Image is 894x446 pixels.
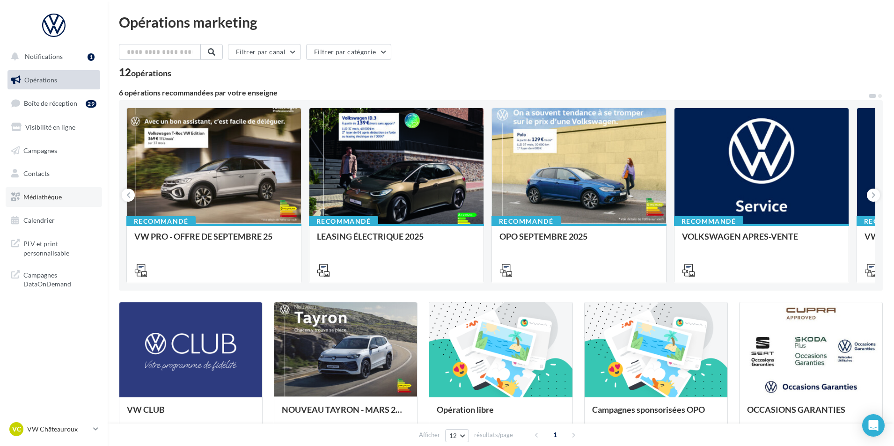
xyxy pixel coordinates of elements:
span: Boîte de réception [24,99,77,107]
div: VW PRO - OFFRE DE SEPTEMBRE 25 [134,232,293,250]
button: Filtrer par catégorie [306,44,391,60]
div: 6 opérations recommandées par votre enseigne [119,89,868,96]
span: PLV et print personnalisable [23,237,96,257]
div: NOUVEAU TAYRON - MARS 2025 [282,405,410,424]
div: VW CLUB [127,405,255,424]
a: Contacts [6,164,102,183]
a: Calendrier [6,211,102,230]
div: Campagnes sponsorisées OPO [592,405,720,424]
span: Calendrier [23,216,55,224]
div: Opérations marketing [119,15,883,29]
a: Opérations [6,70,102,90]
span: VC [12,424,21,434]
div: Open Intercom Messenger [862,414,885,437]
span: Contacts [23,169,50,177]
div: OCCASIONS GARANTIES [747,405,875,424]
span: résultats/page [474,431,513,439]
span: Campagnes [23,146,57,154]
span: Visibilité en ligne [25,123,75,131]
span: Médiathèque [23,193,62,201]
div: Recommandé [126,216,196,227]
div: LEASING ÉLECTRIQUE 2025 [317,232,476,250]
span: Campagnes DataOnDemand [23,269,96,289]
div: OPO SEPTEMBRE 2025 [499,232,659,250]
a: PLV et print personnalisable [6,234,102,261]
span: 12 [449,432,457,439]
div: Recommandé [309,216,378,227]
a: Médiathèque [6,187,102,207]
div: opérations [131,69,171,77]
p: VW Châteauroux [27,424,89,434]
a: Boîte de réception29 [6,93,102,113]
div: VOLKSWAGEN APRES-VENTE [682,232,841,250]
div: Opération libre [437,405,564,424]
div: Recommandé [674,216,743,227]
div: 29 [86,100,96,108]
a: VC VW Châteauroux [7,420,100,438]
button: 12 [445,429,469,442]
button: Filtrer par canal [228,44,301,60]
span: Opérations [24,76,57,84]
span: Notifications [25,52,63,60]
a: Campagnes DataOnDemand [6,265,102,292]
button: Notifications 1 [6,47,98,66]
span: 1 [548,427,563,442]
div: 1 [88,53,95,61]
a: Campagnes [6,141,102,161]
span: Afficher [419,431,440,439]
a: Visibilité en ligne [6,117,102,137]
div: 12 [119,67,171,78]
div: Recommandé [491,216,561,227]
